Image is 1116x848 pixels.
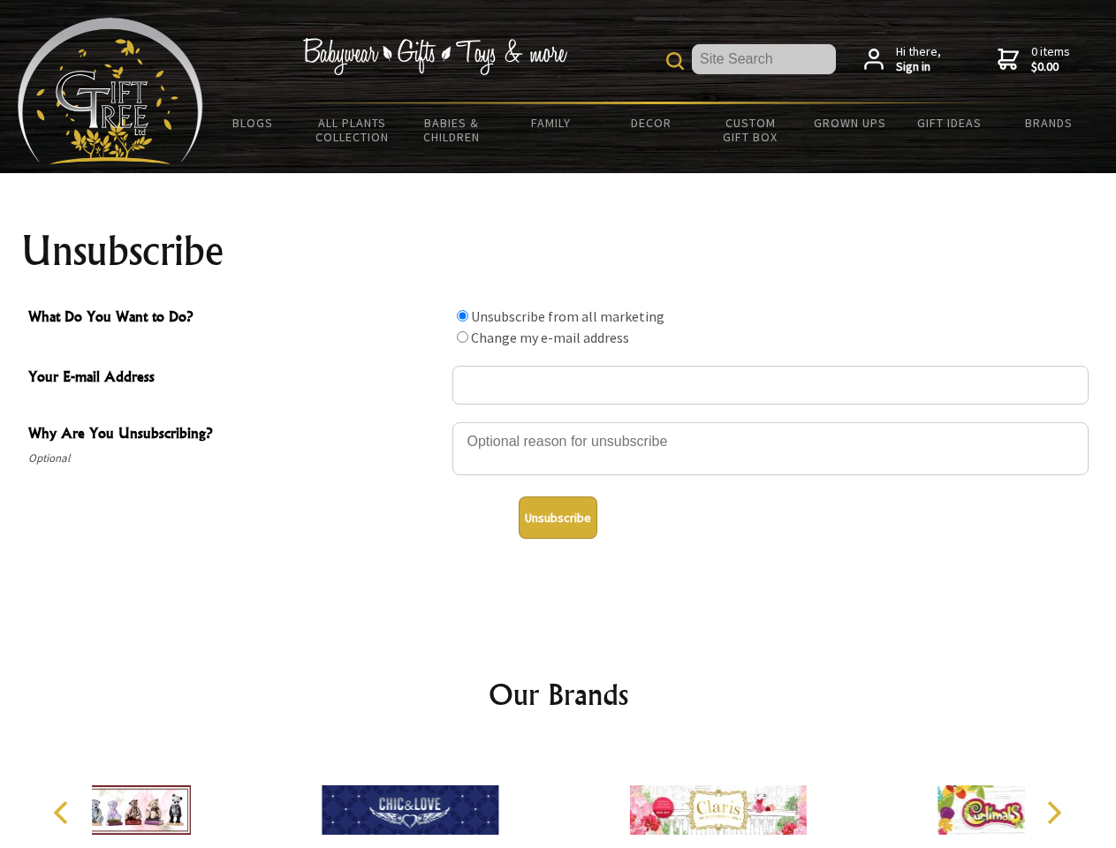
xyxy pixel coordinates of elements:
[402,104,502,155] a: Babies & Children
[302,38,567,75] img: Babywear - Gifts - Toys & more
[457,310,468,322] input: What Do You Want to Do?
[28,306,444,331] span: What Do You Want to Do?
[601,104,701,141] a: Decor
[701,104,801,155] a: Custom Gift Box
[1034,793,1073,832] button: Next
[457,331,468,343] input: What Do You Want to Do?
[998,44,1070,75] a: 0 items$0.00
[1031,43,1070,75] span: 0 items
[692,44,836,74] input: Site Search
[666,52,684,70] img: product search
[28,366,444,391] span: Your E-mail Address
[1031,59,1070,75] strong: $0.00
[28,422,444,448] span: Why Are You Unsubscribing?
[452,422,1089,475] textarea: Why Are You Unsubscribing?
[35,673,1082,715] h2: Our Brands
[502,104,602,141] a: Family
[203,104,303,141] a: BLOGS
[896,59,941,75] strong: Sign in
[900,104,999,141] a: Gift Ideas
[471,329,629,346] label: Change my e-mail address
[44,793,83,832] button: Previous
[800,104,900,141] a: Grown Ups
[452,366,1089,405] input: Your E-mail Address
[303,104,403,155] a: All Plants Collection
[28,448,444,469] span: Optional
[471,307,664,325] label: Unsubscribe from all marketing
[999,104,1099,141] a: Brands
[18,18,203,164] img: Babyware - Gifts - Toys and more...
[896,44,941,75] span: Hi there,
[864,44,941,75] a: Hi there,Sign in
[519,496,597,539] button: Unsubscribe
[21,230,1096,272] h1: Unsubscribe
